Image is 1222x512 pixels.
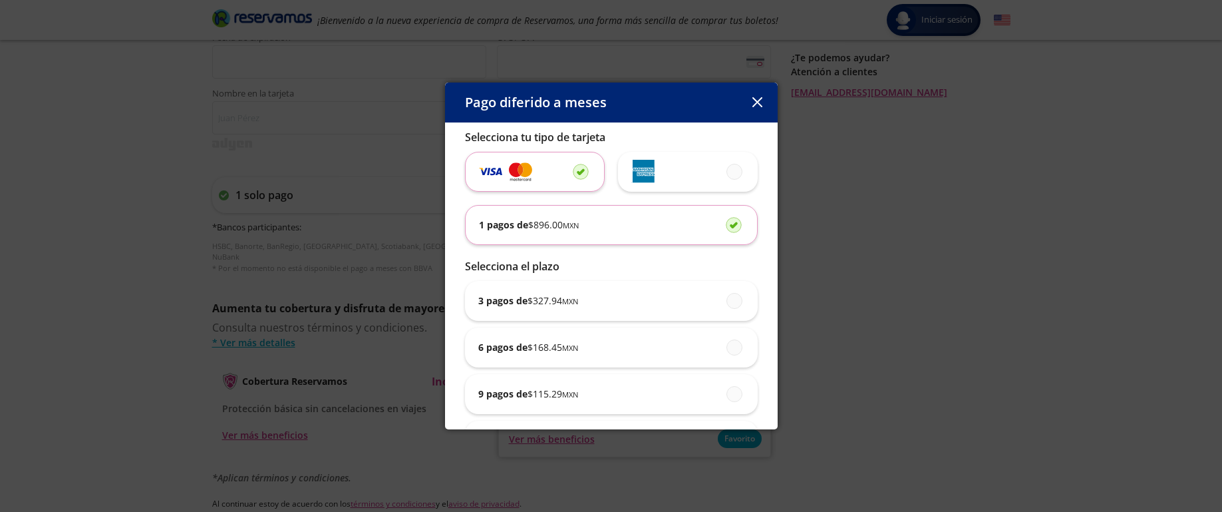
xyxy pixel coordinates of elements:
[21,21,32,32] img: logo_orange.svg
[154,80,214,89] div: キーワード流入
[45,79,56,89] img: tab_domain_overview_orange.svg
[478,294,578,308] p: 3 pagos de
[562,389,578,399] small: MXN
[140,79,150,89] img: tab_keywords_by_traffic_grey.svg
[478,340,578,354] p: 6 pagos de
[37,21,65,32] div: v 4.0.25
[631,160,655,183] img: svg+xml;base64,PD94bWwgdmVyc2lvbj0iMS4wIiBlbmNvZGluZz0iVVRGLTgiIHN0YW5kYWxvbmU9Im5vIj8+Cjxzdmcgd2...
[509,161,532,182] img: svg+xml;base64,PD94bWwgdmVyc2lvbj0iMS4wIiBlbmNvZGluZz0iVVRGLTgiIHN0YW5kYWxvbmU9Im5vIj8+Cjxzdmcgd2...
[528,387,578,401] span: $ 115.29
[479,218,579,232] p: 1 pagos de
[563,220,579,230] small: MXN
[478,387,578,401] p: 9 pagos de
[465,129,758,145] p: Selecciona tu tipo de tarjeta
[479,164,502,179] img: svg+xml;base64,PD94bWwgdmVyc2lvbj0iMS4wIiBlbmNvZGluZz0iVVRGLTgiIHN0YW5kYWxvbmU9Im5vIj8+Cjxzdmcgd2...
[528,340,578,354] span: $ 168.45
[562,343,578,353] small: MXN
[35,35,154,47] div: ドメイン: [DOMAIN_NAME]
[528,218,579,232] span: $ 896.00
[465,93,607,113] p: Pago diferido a meses
[562,296,578,306] small: MXN
[21,35,32,47] img: website_grey.svg
[528,294,578,308] span: $ 327.94
[60,80,111,89] div: ドメイン概要
[465,258,758,274] p: Selecciona el plazo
